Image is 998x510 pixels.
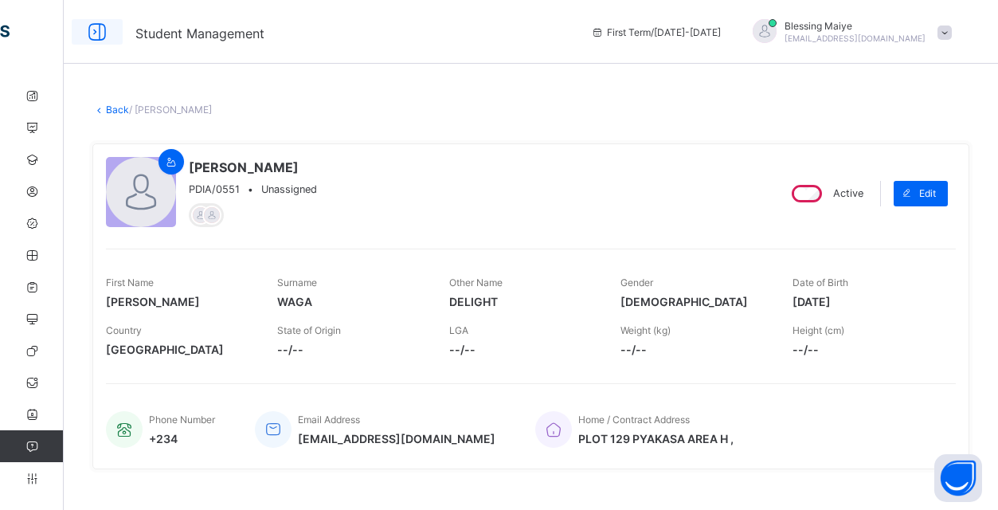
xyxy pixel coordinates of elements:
[793,343,940,356] span: --/--
[833,187,863,199] span: Active
[106,295,253,308] span: [PERSON_NAME]
[277,277,317,288] span: Surname
[578,414,690,426] span: Home / Contract Address
[793,324,844,336] span: Height (cm)
[449,295,597,308] span: DELIGHT
[277,343,425,356] span: --/--
[135,25,264,41] span: Student Management
[785,33,926,43] span: [EMAIL_ADDRESS][DOMAIN_NAME]
[919,187,936,199] span: Edit
[277,324,341,336] span: State of Origin
[149,414,215,426] span: Phone Number
[106,277,154,288] span: First Name
[149,432,215,445] span: +234
[591,26,721,38] span: session/term information
[189,159,317,175] span: [PERSON_NAME]
[449,343,597,356] span: --/--
[106,343,253,356] span: [GEOGRAPHIC_DATA]
[793,277,848,288] span: Date of Birth
[449,324,468,336] span: LGA
[934,454,982,502] button: Open asap
[189,183,240,195] span: PDIA/0551
[106,104,129,116] a: Back
[129,104,212,116] span: / [PERSON_NAME]
[261,183,317,195] span: Unassigned
[793,295,940,308] span: [DATE]
[298,432,495,445] span: [EMAIL_ADDRESS][DOMAIN_NAME]
[578,432,734,445] span: PLOT 129 PYAKASA AREA H ,
[620,324,671,336] span: Weight (kg)
[449,277,503,288] span: Other Name
[277,295,425,308] span: WAGA
[620,295,768,308] span: [DEMOGRAPHIC_DATA]
[737,19,960,45] div: BlessingMaiye
[785,20,926,32] span: Blessing Maiye
[620,343,768,356] span: --/--
[189,183,317,195] div: •
[620,277,653,288] span: Gender
[106,324,142,336] span: Country
[298,414,360,426] span: Email Address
